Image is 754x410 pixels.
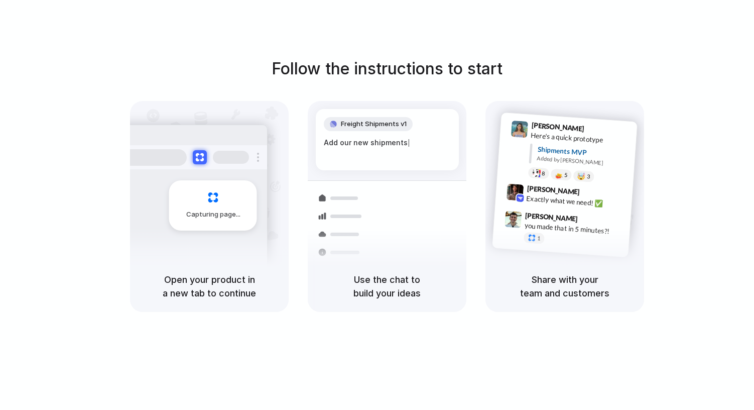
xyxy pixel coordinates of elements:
[408,139,410,147] span: |
[537,144,630,161] div: Shipments MVP
[577,172,586,180] div: 🤯
[537,154,629,169] div: Added by [PERSON_NAME]
[564,172,568,178] span: 5
[525,210,578,225] span: [PERSON_NAME]
[524,220,624,237] div: you made that in 5 minutes?!
[531,120,584,134] span: [PERSON_NAME]
[587,174,590,179] span: 3
[581,215,601,227] span: 9:47 AM
[537,236,541,241] span: 1
[587,125,608,137] span: 9:41 AM
[320,273,454,300] h5: Use the chat to build your ideas
[341,119,407,129] span: Freight Shipments v1
[527,183,580,197] span: [PERSON_NAME]
[526,193,626,211] div: Exactly what we need! ✅
[272,57,502,81] h1: Follow the instructions to start
[542,171,545,176] span: 8
[142,273,277,300] h5: Open your product in a new tab to continue
[531,130,631,147] div: Here's a quick prototype
[497,273,632,300] h5: Share with your team and customers
[583,188,603,200] span: 9:42 AM
[324,137,451,148] div: Add our new shipments
[186,210,242,220] span: Capturing page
